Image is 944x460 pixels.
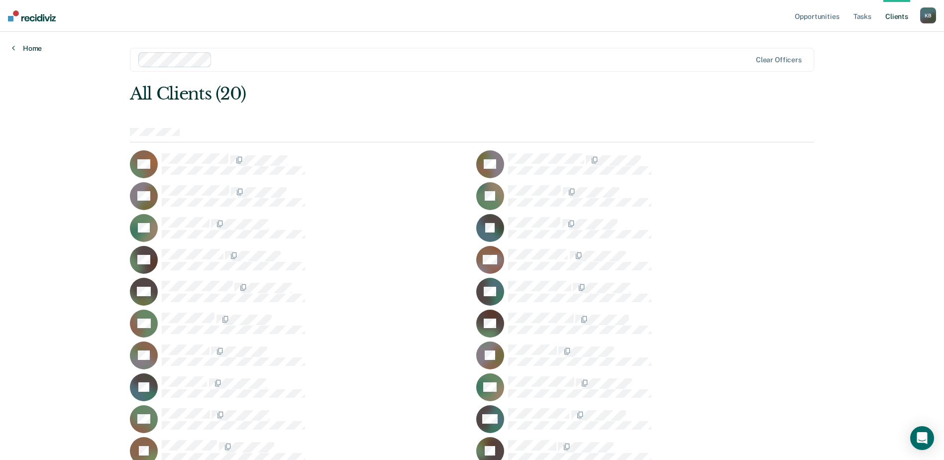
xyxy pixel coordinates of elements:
[920,7,936,23] button: KB
[12,44,42,53] a: Home
[910,426,934,450] div: Open Intercom Messenger
[920,7,936,23] div: K B
[756,56,802,64] div: Clear officers
[130,84,677,104] div: All Clients (20)
[8,10,56,21] img: Recidiviz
